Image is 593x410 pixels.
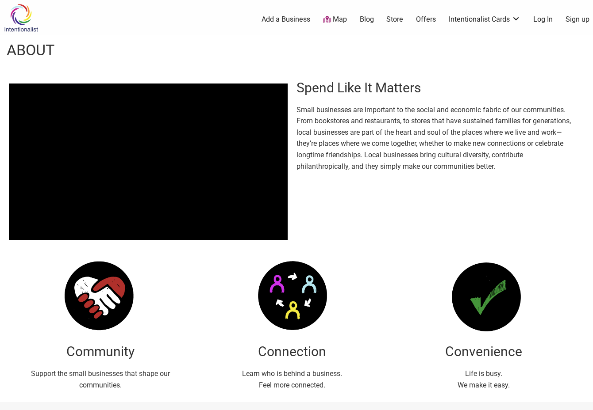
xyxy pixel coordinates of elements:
img: about-image-3.png [61,256,140,335]
p: Life is busy. We make it easy. [393,368,575,391]
p: Learn who is behind a business. Feel more connected. [200,368,383,391]
h1: About [7,40,54,61]
img: about-image-1.png [444,256,524,335]
h2: Convenience [393,342,575,361]
a: Log In [533,15,553,24]
p: Support the small businesses that shape our communities. [9,368,192,391]
h2: Connection [200,342,383,361]
a: Sign up [566,15,589,24]
p: Small businesses are important to the social and economic fabric of our communities. From booksto... [296,104,575,172]
a: Map [323,15,347,25]
a: Offers [416,15,436,24]
h2: Spend Like It Matters [296,79,575,97]
a: Add a Business [262,15,310,24]
a: Store [386,15,403,24]
a: Intentionalist Cards [449,15,520,24]
img: about-image-2.png [252,256,332,335]
a: Blog [360,15,374,24]
h2: Community [9,342,192,361]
